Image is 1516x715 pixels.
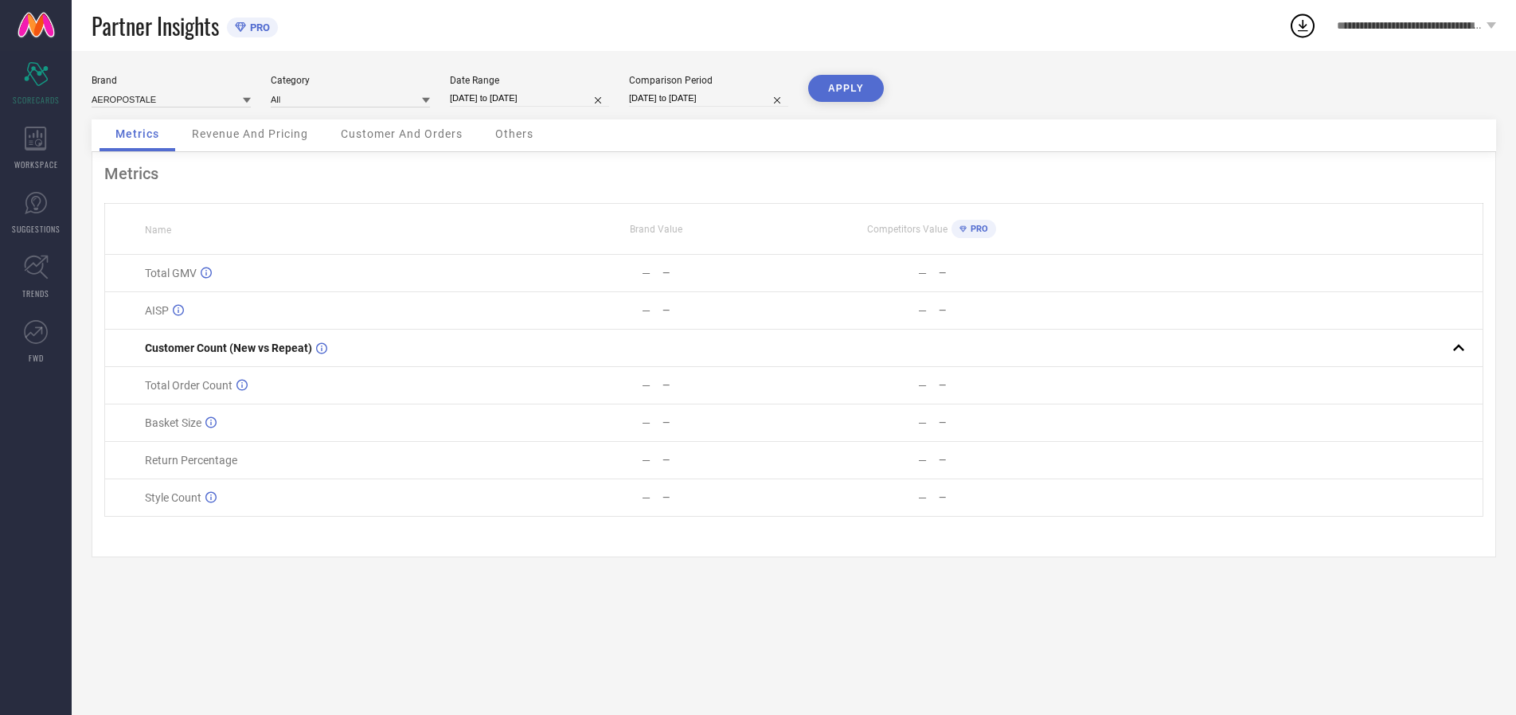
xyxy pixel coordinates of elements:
span: Competitors Value [867,224,947,235]
div: — [918,416,927,429]
div: — [939,268,1069,279]
div: — [662,305,793,316]
div: — [918,454,927,467]
div: — [642,304,651,317]
div: — [662,455,793,466]
span: Partner Insights [92,10,219,42]
div: Open download list [1288,11,1317,40]
span: WORKSPACE [14,158,58,170]
div: — [939,417,1069,428]
span: Total GMV [145,267,197,279]
span: Style Count [145,491,201,504]
input: Select comparison period [629,90,788,107]
div: Metrics [104,164,1483,183]
span: PRO [246,21,270,33]
span: Customer And Orders [341,127,463,140]
span: SCORECARDS [13,94,60,106]
div: — [662,380,793,391]
div: — [642,491,651,504]
div: — [642,416,651,429]
span: PRO [967,224,988,234]
span: Brand Value [630,224,682,235]
span: Others [495,127,533,140]
div: — [642,379,651,392]
span: Total Order Count [145,379,232,392]
span: Name [145,225,171,236]
div: Category [271,75,430,86]
div: — [939,492,1069,503]
span: Return Percentage [145,454,237,467]
div: — [662,417,793,428]
span: Basket Size [145,416,201,429]
div: — [662,268,793,279]
span: FWD [29,352,44,364]
span: Customer Count (New vs Repeat) [145,342,312,354]
div: — [642,267,651,279]
span: SUGGESTIONS [12,223,61,235]
div: Date Range [450,75,609,86]
div: — [939,305,1069,316]
div: — [918,267,927,279]
div: — [918,304,927,317]
button: APPLY [808,75,884,102]
div: — [918,491,927,504]
div: — [939,455,1069,466]
div: Comparison Period [629,75,788,86]
div: — [939,380,1069,391]
div: Brand [92,75,251,86]
span: TRENDS [22,287,49,299]
div: — [662,492,793,503]
span: Metrics [115,127,159,140]
input: Select date range [450,90,609,107]
div: — [918,379,927,392]
span: Revenue And Pricing [192,127,308,140]
span: AISP [145,304,169,317]
div: — [642,454,651,467]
